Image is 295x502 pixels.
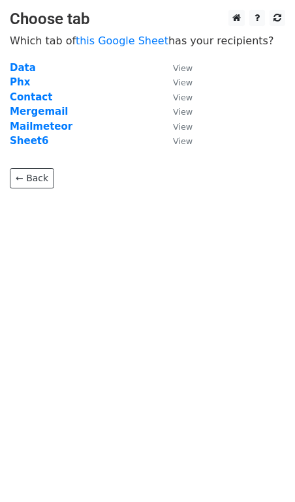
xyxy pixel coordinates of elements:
a: Phx [10,76,30,88]
a: Mergemail [10,106,68,117]
small: View [173,122,193,132]
a: Mailmeteor [10,121,72,132]
a: View [160,76,193,88]
a: View [160,135,193,147]
small: View [173,78,193,87]
a: ← Back [10,168,54,188]
small: View [173,63,193,73]
a: Data [10,62,36,74]
h3: Choose tab [10,10,285,29]
a: Sheet6 [10,135,48,147]
a: View [160,121,193,132]
a: Contact [10,91,52,103]
a: View [160,91,193,103]
small: View [173,93,193,102]
p: Which tab of has your recipients? [10,34,285,48]
small: View [173,107,193,117]
a: View [160,106,193,117]
small: View [173,136,193,146]
a: View [160,62,193,74]
a: this Google Sheet [76,35,168,47]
